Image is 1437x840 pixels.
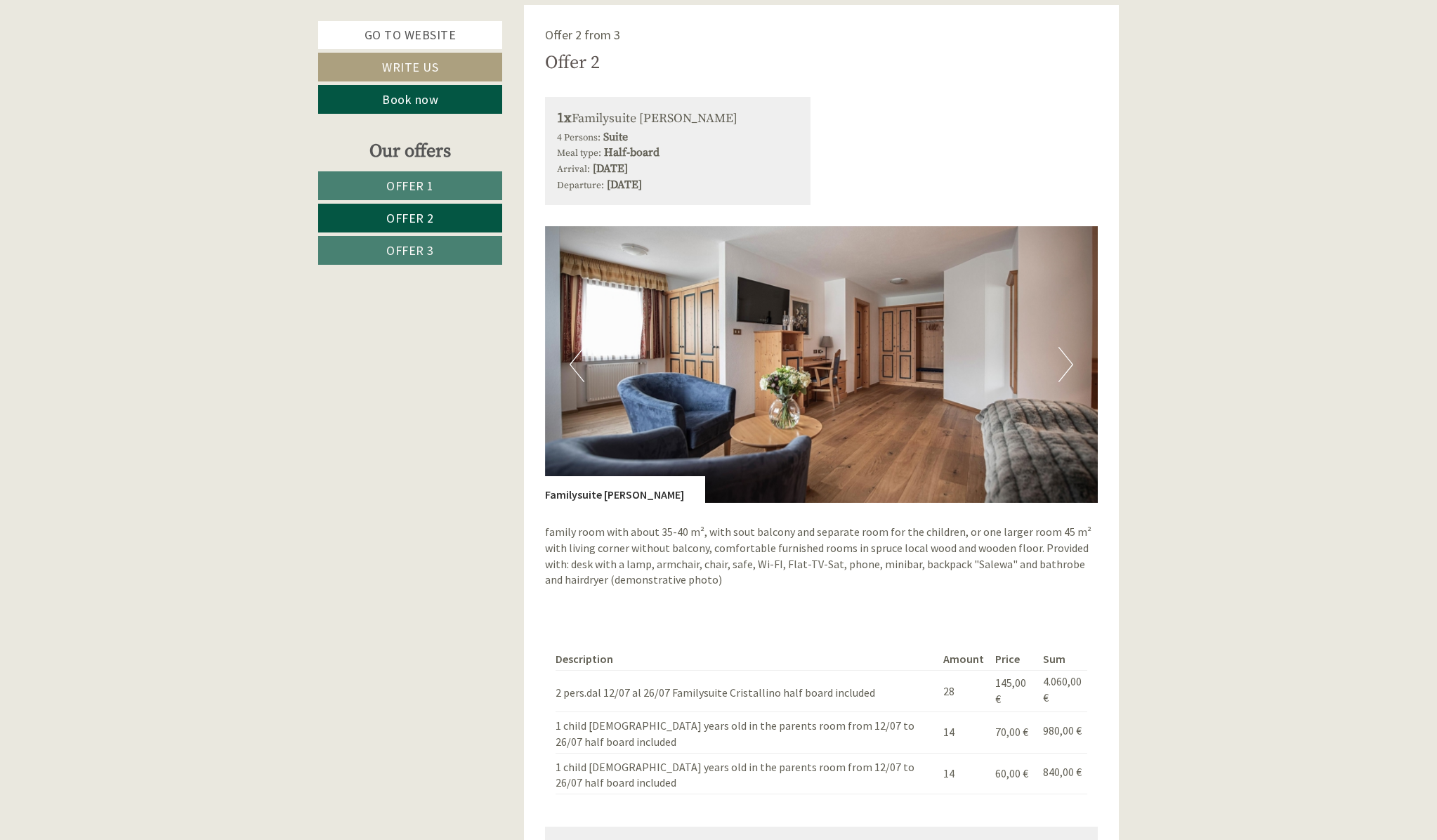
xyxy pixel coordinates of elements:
[570,347,584,382] button: Previous
[1037,753,1087,794] td: 840,00 €
[545,27,620,43] span: Offer 2 from 3
[938,711,990,753] td: 14
[318,53,502,81] a: Write us
[938,753,990,794] td: 14
[990,648,1037,670] th: Price
[318,21,502,49] a: Go to website
[593,162,628,176] b: [DATE]
[557,132,601,144] small: 4 Persons:
[604,145,660,159] b: Half-board
[386,178,434,194] span: Offer 1
[995,676,1026,706] span: 145,00 €
[607,178,642,192] b: [DATE]
[557,147,601,159] small: Meal type:
[545,50,600,76] div: Offer 2
[318,138,502,164] div: Our offers
[1037,648,1087,670] th: Sum
[1037,671,1087,712] td: 4.060,00 €
[557,110,572,127] b: 1x
[318,85,502,114] a: Book now
[556,711,938,753] td: 1 child [DEMOGRAPHIC_DATA] years old in the parents room from 12/07 to 26/07 half board included
[386,210,434,226] span: Offer 2
[557,109,799,129] div: Familysuite [PERSON_NAME]
[995,766,1028,780] span: 60,00 €
[1058,347,1073,382] button: Next
[556,753,938,794] td: 1 child [DEMOGRAPHIC_DATA] years old in the parents room from 12/07 to 26/07 half board included
[938,671,990,712] td: 28
[557,180,604,192] small: Departure:
[545,226,1098,503] img: image
[556,648,938,670] th: Description
[386,242,434,258] span: Offer 3
[545,476,705,503] div: Familysuite [PERSON_NAME]
[995,725,1028,739] span: 70,00 €
[545,524,1098,588] p: family room with about 35-40 m², with sout balcony and separate room for the children, or one lar...
[603,130,628,144] b: Suite
[556,671,938,712] td: 2 pers.dal 12/07 al 26/07 Familysuite Cristallino half board included
[557,164,590,176] small: Arrival:
[938,648,990,670] th: Amount
[1037,711,1087,753] td: 980,00 €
